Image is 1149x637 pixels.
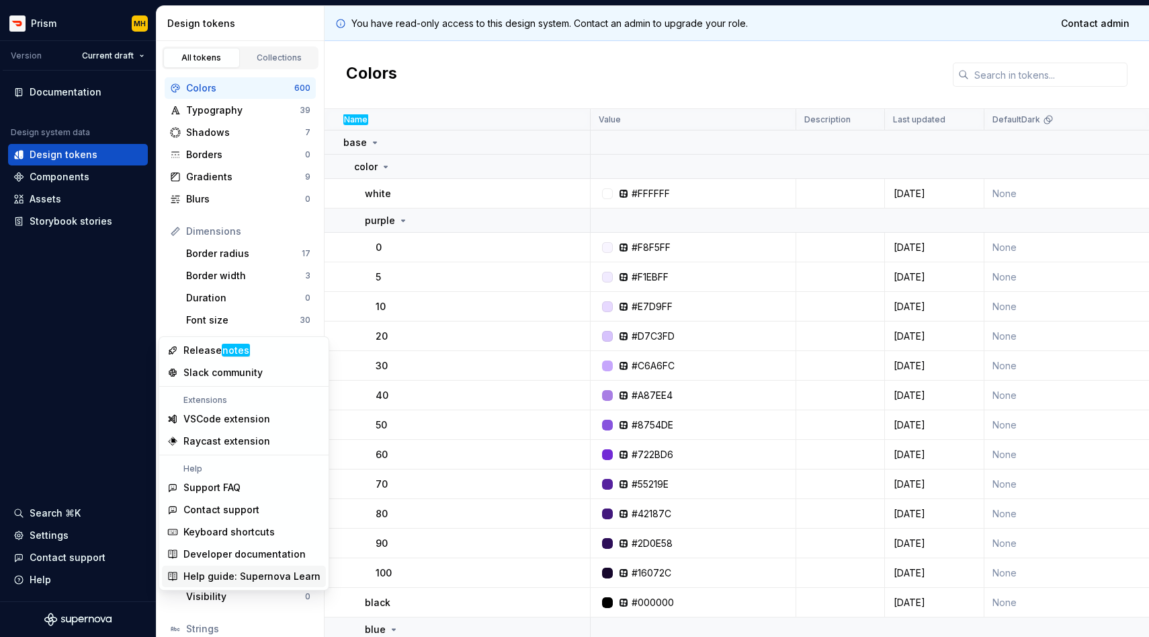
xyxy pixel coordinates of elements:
[186,590,305,603] div: Visibility
[8,81,148,103] a: Documentation
[8,166,148,188] a: Components
[76,46,151,65] button: Current draft
[186,247,302,260] div: Border radius
[3,9,153,38] button: PrismMH
[183,366,263,379] div: Slack community
[183,412,270,426] div: VSCode extension
[886,330,983,343] div: [DATE]
[186,313,300,327] div: Font size
[165,188,316,210] a: Blurs0
[167,17,318,30] div: Design tokens
[162,340,326,361] a: Releasenotes
[8,502,148,524] button: Search ⌘K
[376,241,382,254] p: 0
[376,537,388,550] p: 90
[30,507,81,520] div: Search ⌘K
[632,537,673,550] div: #2D0E58
[165,77,316,99] a: Colors600
[804,114,851,125] p: Description
[134,18,146,29] div: MH
[365,187,391,200] p: white
[294,83,310,93] div: 600
[969,63,1127,87] input: Search in tokens...
[183,435,270,448] div: Raycast extension
[376,478,388,491] p: 70
[632,241,671,254] div: #F8F5FF
[30,148,97,161] div: Design tokens
[992,114,1040,125] p: DefaultDark
[886,507,983,521] div: [DATE]
[893,114,945,125] p: Last updated
[8,144,148,165] a: Design tokens
[186,291,305,305] div: Duration
[305,293,310,303] div: 0
[632,359,675,373] div: #C6A6FC
[376,566,392,580] p: 100
[181,265,316,287] a: Border width3
[376,507,388,521] p: 80
[222,344,250,357] em: notes
[30,551,105,564] div: Contact support
[343,136,367,149] p: base
[886,241,983,254] div: [DATE]
[376,389,388,402] p: 40
[632,330,675,343] div: #D7C3FD
[8,211,148,232] a: Storybook stories
[186,126,305,139] div: Shadows
[162,521,326,543] a: Keyboard shortcuts
[376,330,388,343] p: 20
[30,85,101,99] div: Documentation
[165,166,316,188] a: Gradients9
[365,214,395,227] p: purple
[300,105,310,116] div: 39
[365,596,390,609] p: black
[162,430,326,452] a: Raycast extension
[44,613,112,626] svg: Supernova Logo
[632,596,674,609] div: #000000
[886,478,983,491] div: [DATE]
[632,418,673,432] div: #8754DE
[632,507,671,521] div: #42187C
[300,315,310,326] div: 30
[305,194,310,204] div: 0
[343,114,368,125] em: Name
[305,591,310,602] div: 0
[181,243,316,264] a: Border radius17
[165,144,316,165] a: Borders0
[886,566,983,580] div: [DATE]
[162,566,326,587] a: Help guide: Supernova Learn
[186,148,305,161] div: Borders
[346,63,397,87] h2: Colors
[376,448,388,461] p: 60
[632,448,673,461] div: #722BD6
[305,172,310,182] div: 9
[886,270,983,284] div: [DATE]
[351,17,748,30] p: You have read-only access to this design system. Contact an admin to upgrade your role.
[886,389,983,402] div: [DATE]
[8,547,148,568] button: Contact support
[8,525,148,546] a: Settings
[886,300,983,313] div: [DATE]
[162,463,326,474] div: Help
[31,17,56,30] div: Prism
[886,418,983,432] div: [DATE]
[162,395,326,406] div: Extensions
[181,287,316,309] a: Duration0
[354,160,378,174] p: color
[1052,11,1138,36] a: Contact admin
[305,127,310,138] div: 7
[162,408,326,430] a: VSCode extension
[8,569,148,591] button: Help
[186,81,294,95] div: Colors
[181,309,316,331] a: Font size30
[11,127,90,138] div: Design system data
[82,50,134,61] span: Current draft
[183,548,306,561] div: Developer documentation
[30,529,69,542] div: Settings
[186,192,305,206] div: Blurs
[183,525,275,539] div: Keyboard shortcuts
[632,270,669,284] div: #F1EBFF
[159,337,329,590] div: Suggestions
[376,300,386,313] p: 10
